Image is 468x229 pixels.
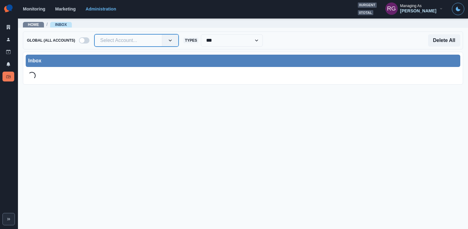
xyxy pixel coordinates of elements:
div: Inbox [28,57,458,65]
a: Administration [85,6,116,11]
span: Global (All Accounts) [26,38,76,43]
nav: breadcrumb [23,21,72,28]
a: Inbox [2,72,14,81]
a: Inbox [55,23,67,27]
button: Managing As[PERSON_NAME] [380,2,448,15]
button: Toggle Mode [452,3,464,15]
div: [PERSON_NAME] [400,8,436,14]
a: Marketing [55,6,76,11]
a: Users [2,35,14,44]
a: Notifications [2,59,14,69]
button: Expand [2,213,15,225]
span: 0 total [358,10,373,15]
a: Monitoring [23,6,45,11]
button: Delete All [428,34,460,47]
div: Managing As [400,4,422,8]
a: Clients [2,22,14,32]
a: Home [28,23,39,27]
a: Draft Posts [2,47,14,57]
span: / [46,21,48,28]
span: Types [184,38,198,43]
span: 0 urgent [358,2,377,8]
div: Russel Gabiosa [387,1,396,16]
